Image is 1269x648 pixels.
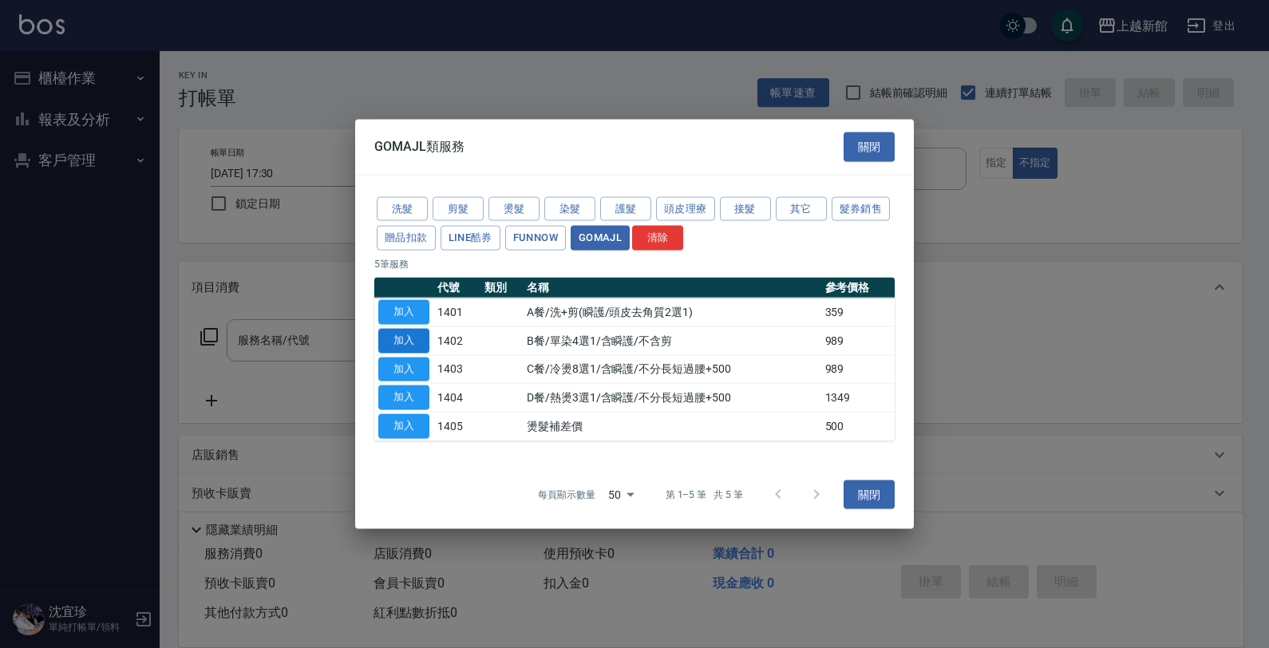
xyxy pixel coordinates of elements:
button: 關閉 [844,480,895,509]
button: FUNNOW [505,226,566,251]
button: 燙髮 [488,196,540,221]
button: GOMAJL [571,226,630,251]
td: 1403 [433,355,480,384]
button: 接髮 [720,196,771,221]
button: 染髮 [544,196,595,221]
td: B餐/單染4選1/含瞬護/不含剪 [523,326,821,355]
td: 1404 [433,383,480,412]
button: 剪髮 [433,196,484,221]
td: D餐/熱燙3選1/含瞬護/不分長短過腰+500 [523,383,821,412]
button: 加入 [378,414,429,439]
p: 5 筆服務 [374,257,895,271]
td: 1405 [433,412,480,441]
button: 加入 [378,300,429,325]
button: 關閉 [844,132,895,162]
button: 清除 [632,226,683,251]
button: 加入 [378,328,429,353]
p: 每頁顯示數量 [538,487,595,501]
td: 989 [821,355,895,384]
span: GOMAJL類服務 [374,139,465,155]
td: 359 [821,298,895,326]
th: 參考價格 [821,278,895,298]
td: 500 [821,412,895,441]
button: 洗髮 [377,196,428,221]
td: 1402 [433,326,480,355]
div: 50 [602,472,640,516]
td: C餐/冷燙8選1/含瞬護/不分長短過腰+500 [523,355,821,384]
p: 第 1–5 筆 共 5 筆 [666,487,743,501]
button: 髮券銷售 [832,196,891,221]
td: 989 [821,326,895,355]
th: 類別 [480,278,523,298]
td: 1349 [821,383,895,412]
button: LINE酷券 [441,226,500,251]
td: 燙髮補差價 [523,412,821,441]
th: 名稱 [523,278,821,298]
td: A餐/洗+剪(瞬護/頭皮去角質2選1) [523,298,821,326]
button: 護髮 [600,196,651,221]
button: 加入 [378,385,429,410]
td: 1401 [433,298,480,326]
button: 其它 [776,196,827,221]
button: 贈品扣款 [377,226,436,251]
button: 頭皮理療 [656,196,715,221]
th: 代號 [433,278,480,298]
button: 加入 [378,357,429,381]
